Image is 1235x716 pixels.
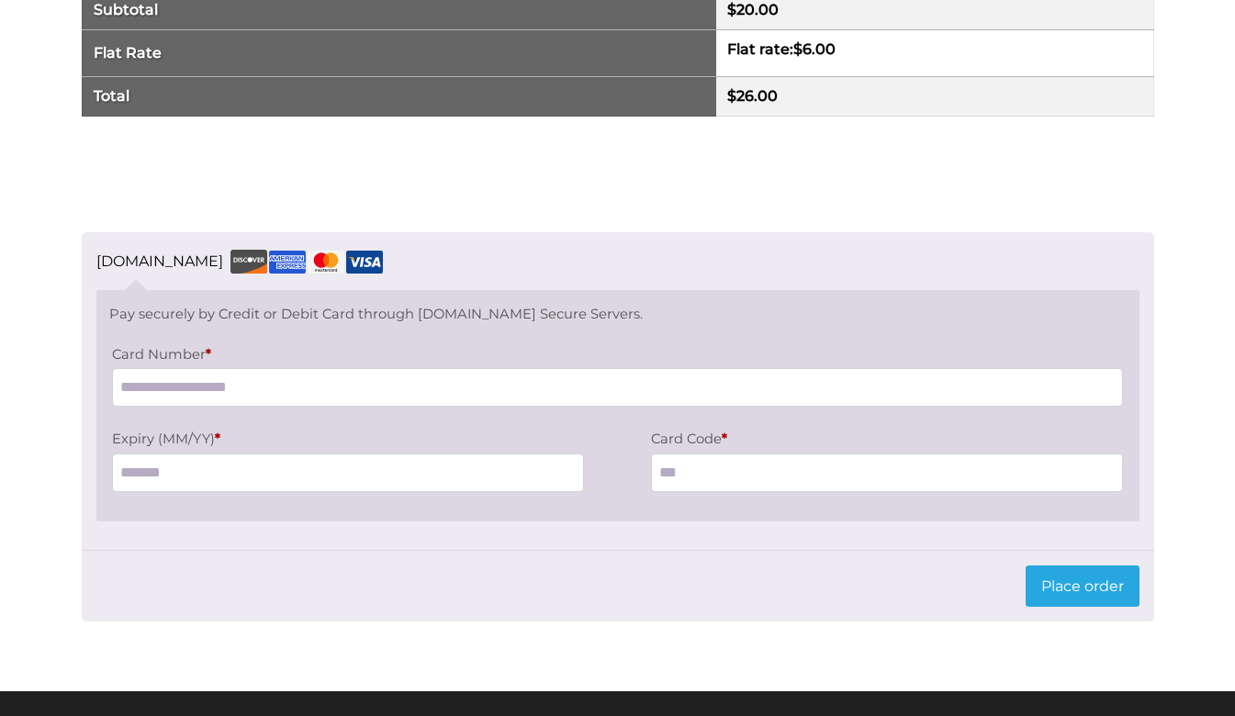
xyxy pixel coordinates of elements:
img: amex [269,251,306,274]
span: $ [727,1,736,18]
p: Pay securely by Credit or Debit Card through [DOMAIN_NAME] Secure Servers. [109,304,1126,324]
span: $ [793,40,803,58]
iframe: reCAPTCHA [82,139,361,210]
label: Card Code [651,426,1123,453]
th: Total [82,77,716,117]
th: Flat Rate [82,30,716,77]
bdi: 20.00 [727,1,779,18]
label: [DOMAIN_NAME] [96,247,383,276]
button: Place order [1026,565,1140,608]
bdi: 6.00 [793,40,836,58]
label: Expiry (MM/YY) [112,426,584,453]
img: visa [346,251,383,274]
label: Card Number [112,341,1123,368]
img: discover [230,250,267,274]
label: Flat rate: [727,40,836,58]
span: $ [727,87,736,105]
bdi: 26.00 [727,87,778,105]
img: mastercard [308,251,344,274]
